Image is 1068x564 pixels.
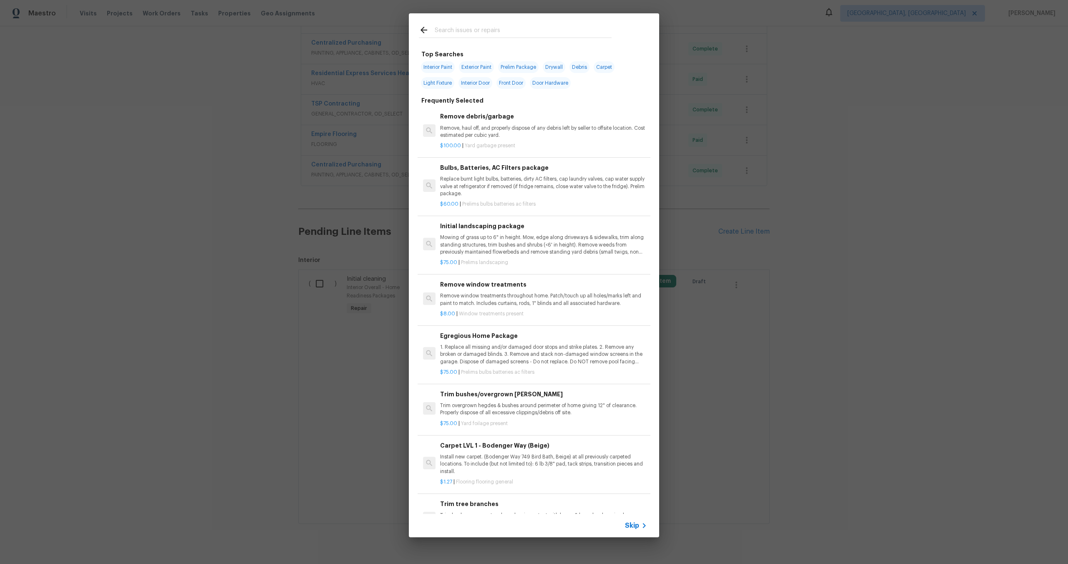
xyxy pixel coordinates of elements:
[440,112,647,121] h6: Remove debris/garbage
[440,201,647,208] p: |
[421,50,463,59] h6: Top Searches
[456,479,513,484] span: Flooring flooring general
[440,234,647,255] p: Mowing of grass up to 6" in height. Mow, edge along driveways & sidewalks, trim along standing st...
[440,163,647,172] h6: Bulbs, Batteries, AC Filters package
[440,310,647,317] p: |
[569,61,589,73] span: Debris
[440,260,457,265] span: $75.00
[440,292,647,307] p: Remove window treatments throughout home. Patch/touch up all holes/marks left and paint to match....
[461,260,508,265] span: Prelims landscaping
[440,370,457,375] span: $75.00
[435,25,612,38] input: Search issues or repairs
[498,61,539,73] span: Prelim Package
[625,521,639,530] span: Skip
[543,61,565,73] span: Drywall
[440,125,647,139] p: Remove, haul off, and properly dispose of any debris left by seller to offsite location. Cost est...
[440,420,647,427] p: |
[440,344,647,365] p: 1. Replace all missing and/or damaged door stops and strike plates. 2. Remove any broken or damag...
[440,222,647,231] h6: Initial landscaping package
[440,143,461,148] span: $100.00
[440,201,458,206] span: $60.00
[440,311,455,316] span: $8.00
[421,77,454,89] span: Light Fixture
[440,499,647,509] h6: Trim tree branches
[440,421,457,426] span: $75.00
[440,453,647,475] p: Install new carpet. (Bodenger Way 749 Bird Bath, Beige) at all previously carpeted locations. To ...
[440,478,647,486] p: |
[496,77,526,89] span: Front Door
[440,390,647,399] h6: Trim bushes/overgrown [PERSON_NAME]
[440,280,647,289] h6: Remove window treatments
[440,479,452,484] span: $1.27
[440,369,647,376] p: |
[421,96,484,105] h6: Frequently Selected
[440,512,647,526] p: Trim back overgrown tree branches in contact with home & branches hanging low over roof line.
[594,61,615,73] span: Carpet
[440,176,647,197] p: Replace burnt light bulbs, batteries, dirty AC filters, cap laundry valves, cap water supply valv...
[530,77,571,89] span: Door Hardware
[440,142,647,149] p: |
[440,402,647,416] p: Trim overgrown hegdes & bushes around perimeter of home giving 12" of clearance. Properly dispose...
[440,331,647,340] h6: Egregious Home Package
[461,421,508,426] span: Yard foilage present
[421,61,455,73] span: Interior Paint
[459,61,494,73] span: Exterior Paint
[465,143,515,148] span: Yard garbage present
[458,77,492,89] span: Interior Door
[440,441,647,450] h6: Carpet LVL 1 - Bodenger Way (Beige)
[462,201,536,206] span: Prelims bulbs batteries ac filters
[440,259,647,266] p: |
[461,370,534,375] span: Prelims bulbs batteries ac filters
[459,311,524,316] span: Window treatments present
